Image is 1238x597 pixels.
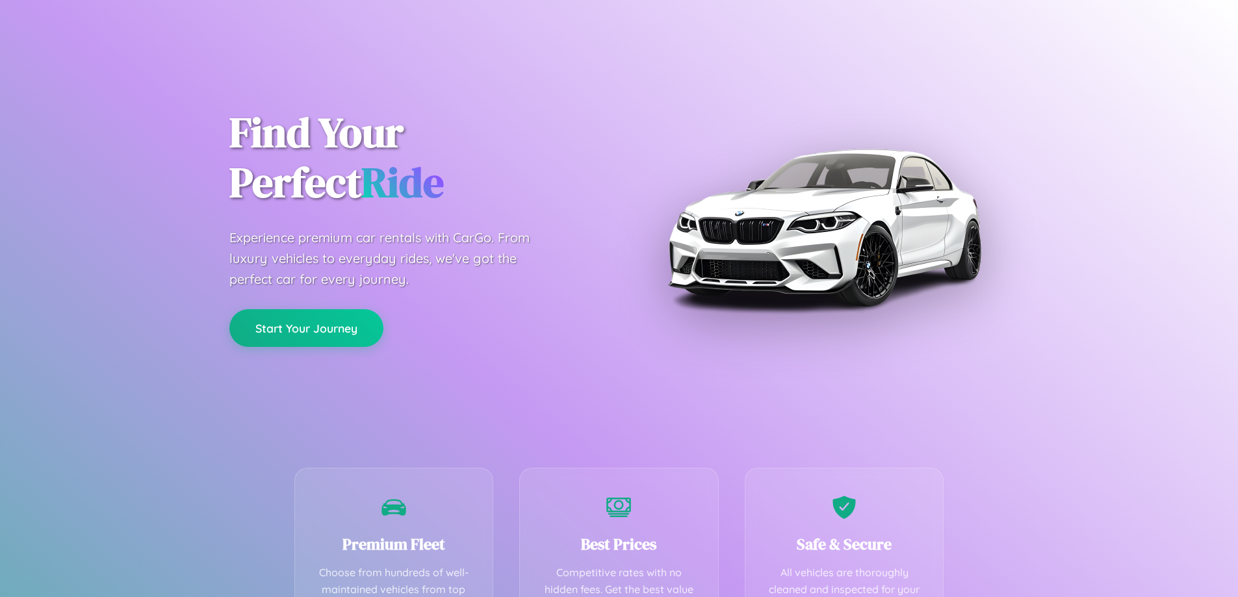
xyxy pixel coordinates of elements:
[315,533,474,555] h3: Premium Fleet
[361,154,444,210] span: Ride
[765,533,924,555] h3: Safe & Secure
[229,309,383,347] button: Start Your Journey
[539,533,699,555] h3: Best Prices
[229,227,554,290] p: Experience premium car rentals with CarGo. From luxury vehicles to everyday rides, we've got the ...
[229,108,600,208] h1: Find Your Perfect
[662,65,987,390] img: Premium BMW car rental vehicle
